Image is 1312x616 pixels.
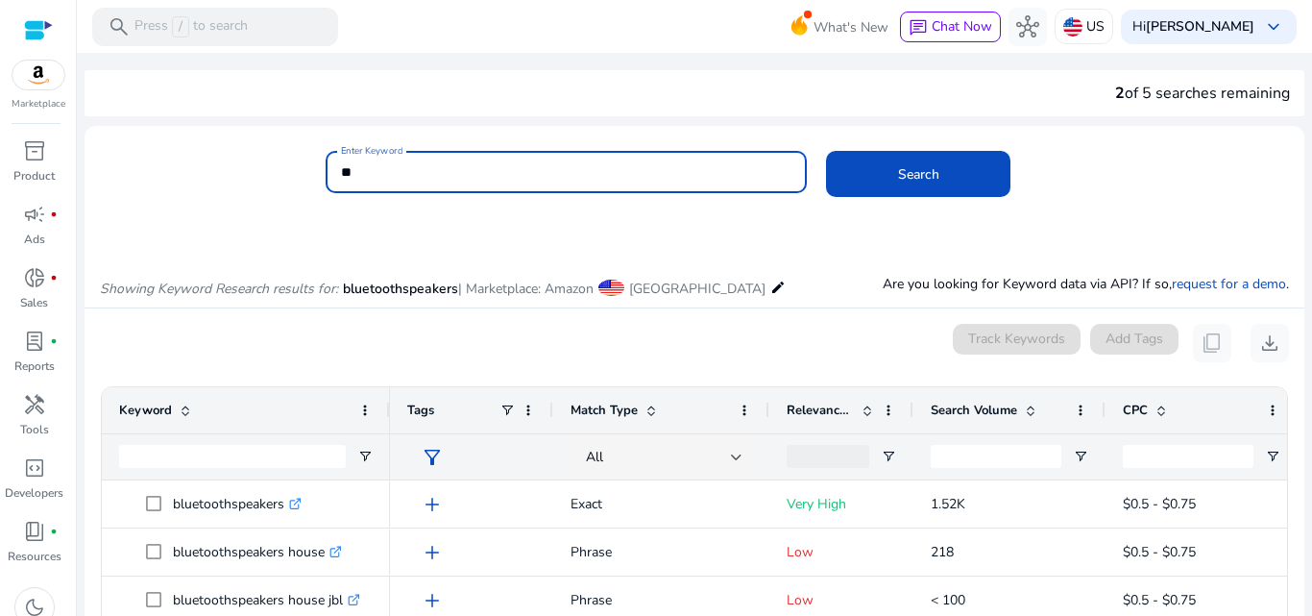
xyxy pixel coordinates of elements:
[12,97,65,111] p: Marketplace
[1146,17,1254,36] b: [PERSON_NAME]
[24,231,45,248] p: Ads
[787,484,896,524] p: Very High
[14,357,55,375] p: Reports
[931,543,954,561] span: 218
[932,17,992,36] span: Chat Now
[898,164,939,185] span: Search
[108,15,131,38] span: search
[421,493,444,516] span: add
[931,591,965,609] span: < 100
[1123,543,1196,561] span: $0.5 - $0.75
[173,532,342,572] p: bluetoothspeakers house
[421,446,444,469] span: filter_alt
[1262,15,1285,38] span: keyboard_arrow_down
[883,274,1289,294] p: Are you looking for Keyword data via API? If so, .
[571,484,752,524] p: Exact
[931,445,1061,468] input: Search Volume Filter Input
[407,402,434,419] span: Tags
[5,484,63,502] p: Developers
[1132,20,1254,34] p: Hi
[770,276,786,299] mat-icon: edit
[13,167,55,185] p: Product
[23,520,46,543] span: book_4
[1086,10,1105,43] p: US
[900,12,1001,42] button: chatChat Now
[50,274,58,282] span: fiber_manual_record
[814,11,888,44] span: What's New
[586,448,603,466] span: All
[119,445,346,468] input: Keyword Filter Input
[1115,83,1125,104] span: 2
[23,393,46,416] span: handyman
[23,456,46,480] span: code_blocks
[1123,591,1196,609] span: $0.5 - $0.75
[1123,445,1253,468] input: CPC Filter Input
[421,589,444,612] span: add
[787,532,896,572] p: Low
[458,280,594,298] span: | Marketplace: Amazon
[119,402,172,419] span: Keyword
[357,449,373,464] button: Open Filter Menu
[909,18,928,37] span: chat
[1172,275,1286,293] a: request for a demo
[421,541,444,564] span: add
[172,16,189,37] span: /
[629,280,765,298] span: [GEOGRAPHIC_DATA]
[50,210,58,218] span: fiber_manual_record
[8,548,61,565] p: Resources
[1265,449,1280,464] button: Open Filter Menu
[826,151,1010,197] button: Search
[1008,8,1047,46] button: hub
[1258,332,1281,355] span: download
[173,484,302,524] p: bluetoothspeakers
[1063,17,1082,37] img: us.svg
[20,294,48,311] p: Sales
[571,402,638,419] span: Match Type
[1115,82,1290,105] div: of 5 searches remaining
[23,203,46,226] span: campaign
[341,144,402,158] mat-label: Enter Keyword
[23,266,46,289] span: donut_small
[881,449,896,464] button: Open Filter Menu
[1123,495,1196,513] span: $0.5 - $0.75
[23,330,46,353] span: lab_profile
[1123,402,1148,419] span: CPC
[787,402,854,419] span: Relevance Score
[50,528,58,535] span: fiber_manual_record
[23,139,46,162] span: inventory_2
[1016,15,1039,38] span: hub
[1073,449,1088,464] button: Open Filter Menu
[931,402,1017,419] span: Search Volume
[1251,324,1289,362] button: download
[50,337,58,345] span: fiber_manual_record
[134,16,248,37] p: Press to search
[12,61,64,89] img: amazon.svg
[20,421,49,438] p: Tools
[343,280,458,298] span: bluetoothspeakers
[100,280,338,298] i: Showing Keyword Research results for:
[571,532,752,572] p: Phrase
[931,495,965,513] span: 1.52K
